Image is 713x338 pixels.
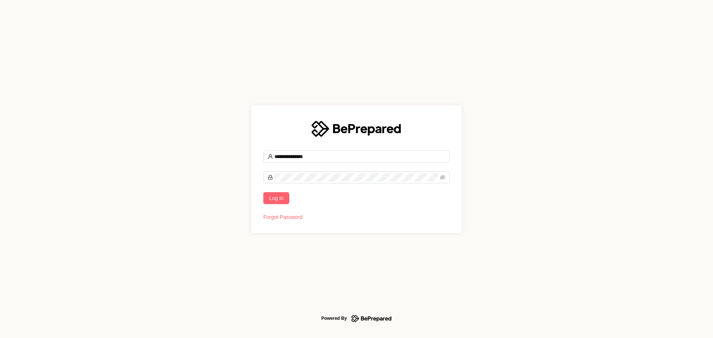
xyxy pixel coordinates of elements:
[269,194,283,202] span: Log in
[268,175,273,180] span: lock
[263,192,289,204] button: Log in
[440,175,445,180] span: eye-invisible
[321,314,347,323] div: Powered By
[263,214,303,220] a: Forgot Password
[268,154,273,159] span: user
